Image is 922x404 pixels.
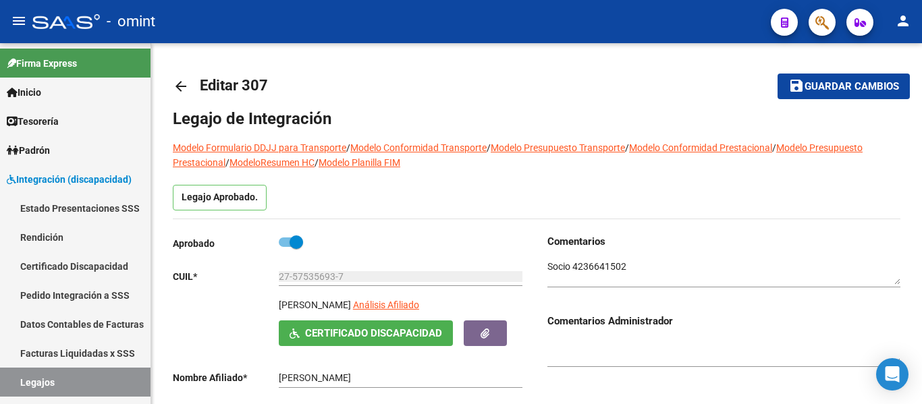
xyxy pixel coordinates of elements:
[200,77,268,94] span: Editar 307
[107,7,155,36] span: - omint
[319,157,400,168] a: Modelo Planilla FIM
[173,236,279,251] p: Aprobado
[7,143,50,158] span: Padrón
[491,142,625,153] a: Modelo Presupuesto Transporte
[805,81,899,93] span: Guardar cambios
[279,320,453,345] button: Certificado Discapacidad
[353,299,419,310] span: Análisis Afiliado
[7,172,132,187] span: Integración (discapacidad)
[350,142,487,153] a: Modelo Conformidad Transporte
[173,78,189,94] mat-icon: arrow_back
[547,314,900,328] h3: Comentarios Administrador
[7,85,41,100] span: Inicio
[173,185,267,210] p: Legajo Aprobado.
[876,358,909,391] div: Open Intercom Messenger
[895,13,911,29] mat-icon: person
[11,13,27,29] mat-icon: menu
[279,297,351,312] p: [PERSON_NAME]
[173,269,279,284] p: CUIL
[229,157,315,168] a: ModeloResumen HC
[7,56,77,71] span: Firma Express
[788,78,805,94] mat-icon: save
[305,328,442,340] span: Certificado Discapacidad
[7,114,59,129] span: Tesorería
[173,142,346,153] a: Modelo Formulario DDJJ para Transporte
[629,142,772,153] a: Modelo Conformidad Prestacional
[173,108,900,129] h1: Legajo de Integración
[778,74,910,98] button: Guardar cambios
[547,234,900,249] h3: Comentarios
[173,370,279,385] p: Nombre Afiliado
